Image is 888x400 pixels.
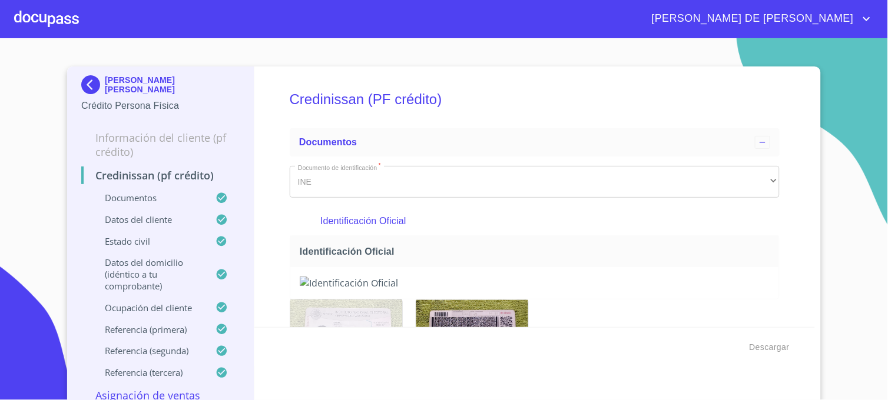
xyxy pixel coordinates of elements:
[81,256,216,292] p: Datos del domicilio (idéntico a tu comprobante)
[416,300,528,371] img: Identificación Oficial
[290,166,780,198] div: INE
[81,99,240,113] p: Crédito Persona Física
[81,192,216,204] p: Documentos
[320,214,748,228] p: Identificación Oficial
[745,336,794,358] button: Descargar
[81,345,216,356] p: Referencia (segunda)
[81,131,240,159] p: Información del cliente (PF crédito)
[81,366,216,378] p: Referencia (tercera)
[81,75,105,94] img: Docupass spot blue
[105,75,240,94] p: [PERSON_NAME] [PERSON_NAME]
[81,324,216,335] p: Referencia (primera)
[290,128,780,156] div: Documentos
[290,75,780,124] h5: Credinissan (PF crédito)
[300,276,770,289] img: Identificación Oficial
[81,235,216,247] p: Estado Civil
[299,137,357,147] span: Documentos
[81,168,240,182] p: Credinissan (PF crédito)
[81,214,216,225] p: Datos del cliente
[643,9,860,28] span: [PERSON_NAME] DE [PERSON_NAME]
[300,245,774,258] span: Identificación Oficial
[81,302,216,314] p: Ocupación del Cliente
[81,75,240,99] div: [PERSON_NAME] [PERSON_NAME]
[750,340,790,355] span: Descargar
[643,9,874,28] button: account of current user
